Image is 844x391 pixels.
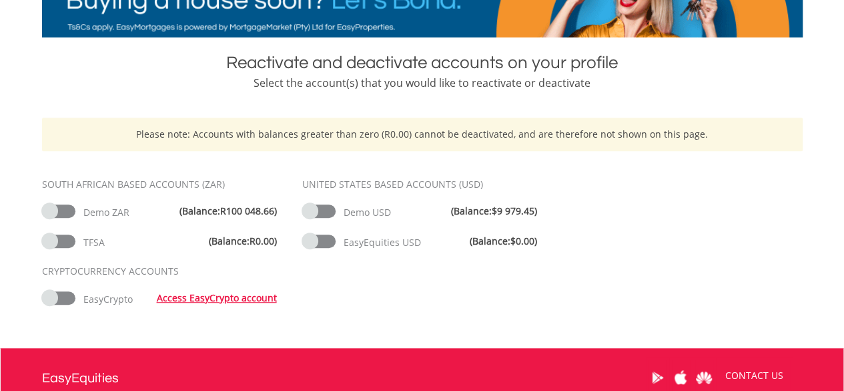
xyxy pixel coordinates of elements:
span: R0.00 [250,235,274,247]
div: SOUTH AFRICAN BASED ACCOUNTS (ZAR) [42,178,282,191]
span: R100 048.66 [220,205,274,217]
span: (Balance: ) [451,205,537,218]
div: Reactivate and deactivate accounts on your profile [42,51,803,75]
span: Demo ZAR [83,206,129,219]
span: EasyEquities USD [344,236,421,249]
div: Select the account(s) that you would like to reactivate or deactivate [42,75,803,91]
span: Demo USD [344,206,391,219]
span: (Balance: ) [470,235,537,248]
span: EasyCrypto [83,293,133,305]
div: UNITED STATES BASED ACCOUNTS (USD) [302,178,542,191]
span: TFSA [83,236,105,249]
span: $9 979.45 [492,205,534,217]
span: $0.00 [510,235,534,247]
div: Please note: Accounts with balances greater than zero (R0.00) cannot be deactivated, and are ther... [42,118,803,151]
a: Access EasyCrypto account [157,291,277,304]
span: (Balance: ) [209,235,277,248]
div: CRYPTOCURRENCY ACCOUNTS [42,265,282,278]
span: (Balance: ) [179,205,277,218]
